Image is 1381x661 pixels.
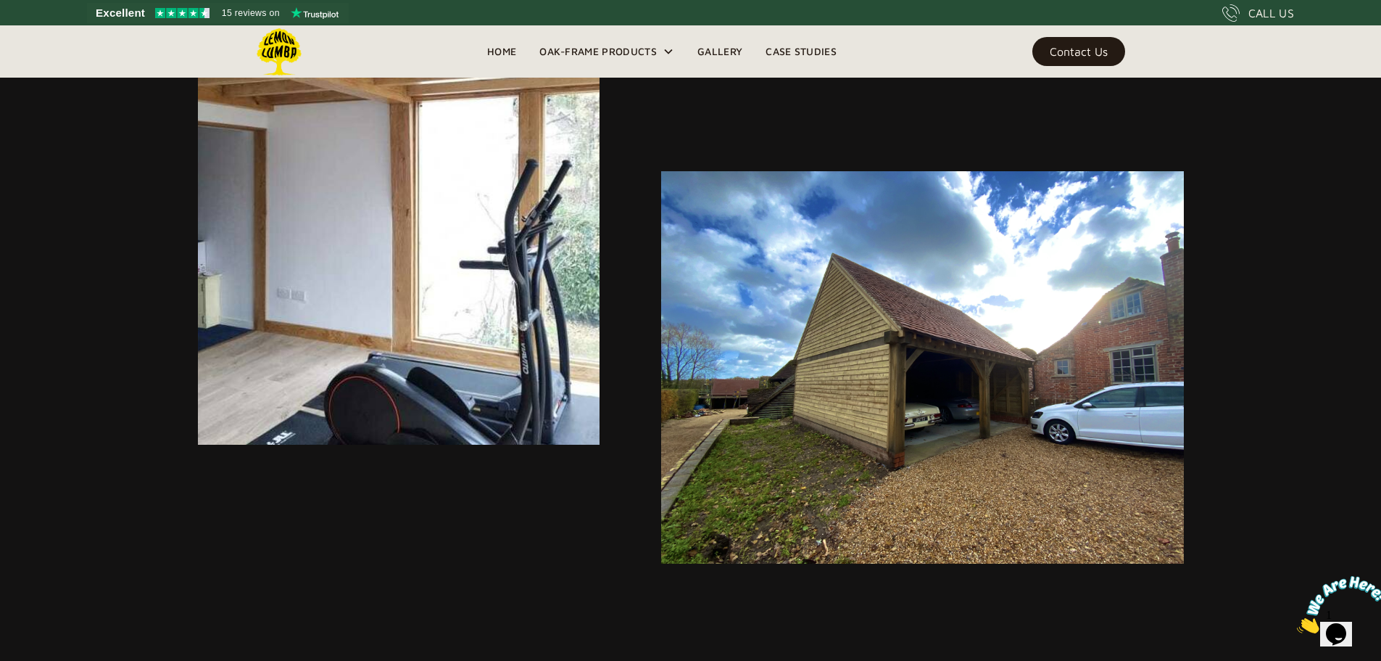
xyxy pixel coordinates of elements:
[6,6,12,18] span: 1
[1248,4,1294,22] div: CALL US
[1050,46,1108,57] div: Contact Us
[539,43,657,60] div: Oak-Frame Products
[1222,4,1294,22] a: CALL US
[6,6,96,63] img: Chat attention grabber
[528,25,686,78] div: Oak-Frame Products
[222,4,280,22] span: 15 reviews on
[96,4,145,22] span: Excellent
[155,8,210,18] img: Trustpilot 4.5 stars
[686,41,754,62] a: Gallery
[754,41,848,62] a: Case Studies
[1291,570,1381,639] iframe: chat widget
[291,7,339,19] img: Trustpilot logo
[87,3,349,23] a: See Lemon Lumba reviews on Trustpilot
[1032,37,1125,66] a: Contact Us
[476,41,528,62] a: Home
